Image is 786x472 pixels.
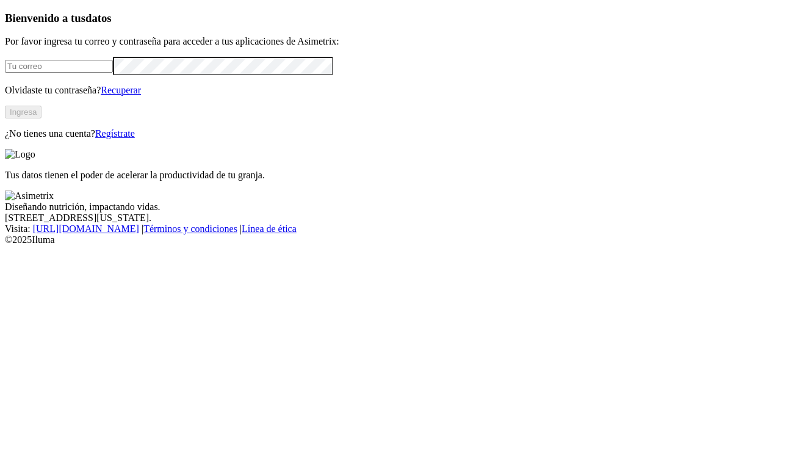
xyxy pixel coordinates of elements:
h3: Bienvenido a tus [5,12,781,25]
div: © 2025 Iluma [5,234,781,245]
div: [STREET_ADDRESS][US_STATE]. [5,212,781,223]
a: Recuperar [101,85,141,95]
a: Línea de ética [242,223,297,234]
span: datos [85,12,112,24]
p: Olvidaste tu contraseña? [5,85,781,96]
div: Diseñando nutrición, impactando vidas. [5,202,781,212]
a: Regístrate [95,128,135,139]
img: Logo [5,149,35,160]
button: Ingresa [5,106,41,118]
input: Tu correo [5,60,113,73]
img: Asimetrix [5,191,54,202]
a: Términos y condiciones [143,223,237,234]
div: Visita : | | [5,223,781,234]
p: Tus datos tienen el poder de acelerar la productividad de tu granja. [5,170,781,181]
a: [URL][DOMAIN_NAME] [33,223,139,234]
p: Por favor ingresa tu correo y contraseña para acceder a tus aplicaciones de Asimetrix: [5,36,781,47]
p: ¿No tienes una cuenta? [5,128,781,139]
